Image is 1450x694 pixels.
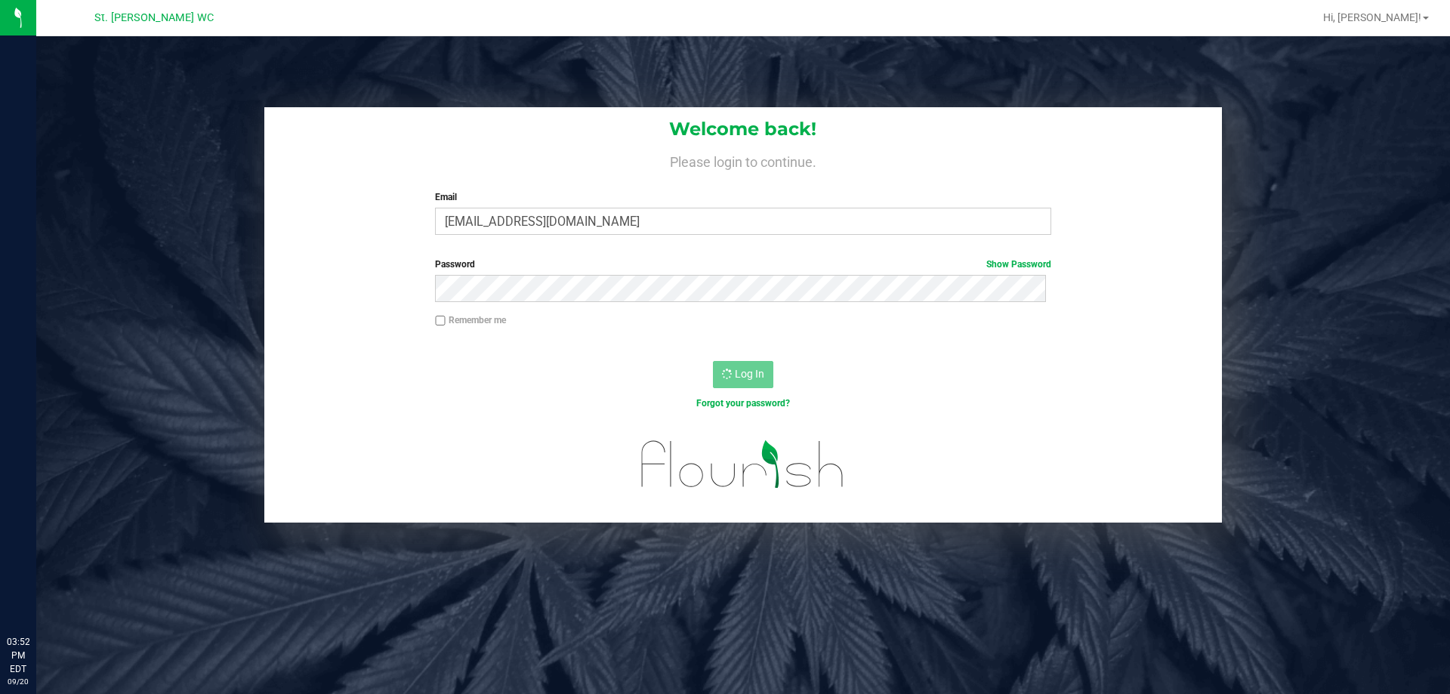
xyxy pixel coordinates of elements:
[264,151,1222,169] h4: Please login to continue.
[435,313,506,327] label: Remember me
[986,259,1051,270] a: Show Password
[735,368,764,380] span: Log In
[94,11,214,24] span: St. [PERSON_NAME] WC
[623,426,862,503] img: flourish_logo.svg
[696,398,790,409] a: Forgot your password?
[7,635,29,676] p: 03:52 PM EDT
[435,259,475,270] span: Password
[7,676,29,687] p: 09/20
[435,190,1050,204] label: Email
[435,316,446,326] input: Remember me
[713,361,773,388] button: Log In
[264,119,1222,139] h1: Welcome back!
[1323,11,1421,23] span: Hi, [PERSON_NAME]!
